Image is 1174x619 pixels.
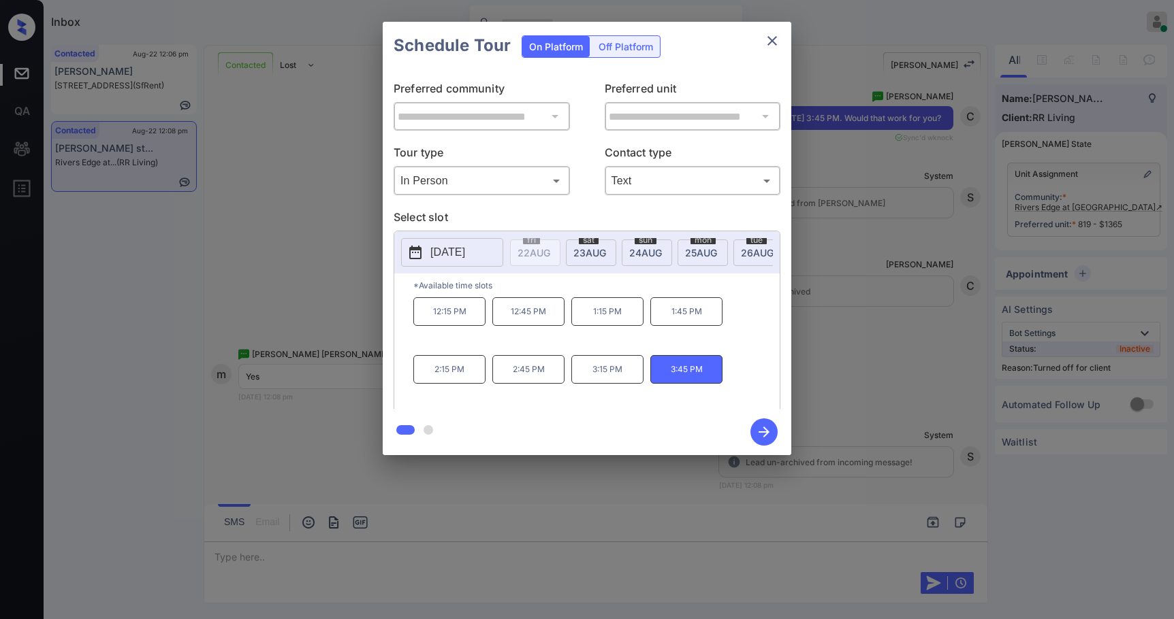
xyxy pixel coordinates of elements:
p: Preferred unit [605,80,781,102]
p: *Available time slots [413,273,780,297]
p: Tour type [394,144,570,166]
p: Select slot [394,209,780,231]
div: date-select [622,239,672,266]
div: date-select [678,239,728,266]
span: 25 AUG [685,247,717,258]
div: Text [608,169,778,192]
span: 23 AUG [573,247,606,258]
p: 3:45 PM [650,355,723,384]
div: Off Platform [592,36,660,57]
p: Contact type [605,144,781,166]
span: mon [691,236,716,244]
p: Preferred community [394,80,570,102]
span: sat [579,236,599,244]
span: 24 AUG [629,247,662,258]
h2: Schedule Tour [383,22,522,69]
span: sun [635,236,656,244]
div: date-select [733,239,784,266]
p: [DATE] [430,244,465,261]
p: 2:15 PM [413,355,486,384]
p: 12:15 PM [413,297,486,326]
span: 26 AUG [741,247,774,258]
button: [DATE] [401,238,503,267]
div: On Platform [522,36,590,57]
p: 12:45 PM [492,297,565,326]
div: date-select [566,239,616,266]
p: 1:45 PM [650,297,723,326]
p: 3:15 PM [571,355,644,384]
button: close [759,27,786,54]
p: 2:45 PM [492,355,565,384]
div: In Person [397,169,567,192]
button: btn-next [742,414,786,450]
span: tue [746,236,767,244]
p: 1:15 PM [571,297,644,326]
